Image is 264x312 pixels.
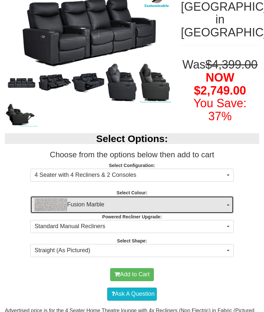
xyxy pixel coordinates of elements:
del: $4,399.00 [205,58,257,71]
button: Standard Manual Recliners [30,220,234,233]
span: NOW $2,749.00 [194,71,246,97]
strong: Select Colour: [117,190,148,195]
h1: Was [181,58,259,123]
button: 4 Seater with 4 Recliners & 2 Consoles [30,169,234,182]
img: Fusion Marble [35,198,67,211]
b: Select Options: [96,133,168,144]
h1: [GEOGRAPHIC_DATA] in [GEOGRAPHIC_DATA] [181,0,259,39]
button: Fusion MarbleFusion Marble [30,196,234,214]
span: 4 Seater with 4 Recliners & 2 Consoles [35,171,225,179]
h3: Choose from the options below then add to cart [5,150,259,159]
strong: Select Configuration: [109,163,155,168]
span: Fusion Marble [35,198,225,211]
strong: Powered Recliner Upgrade: [102,214,162,219]
a: Ask A Question [107,288,156,301]
strong: Select Shape: [117,238,147,243]
span: Standard Manual Recliners [35,222,225,231]
font: You Save: 37% [194,97,247,123]
button: Add to Cart [110,268,154,281]
button: Straight (As Pictured) [30,244,234,257]
span: Straight (As Pictured) [35,246,225,255]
